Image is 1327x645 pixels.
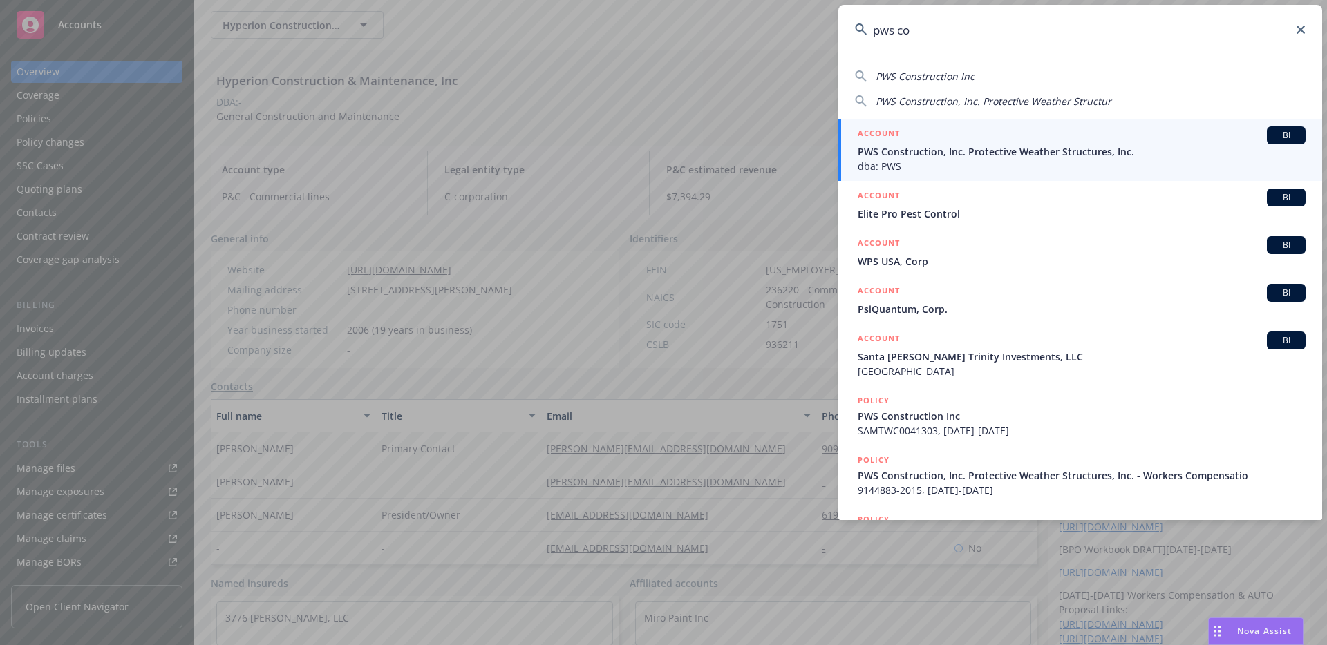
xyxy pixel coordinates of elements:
[1237,625,1292,637] span: Nova Assist
[858,144,1306,159] span: PWS Construction, Inc. Protective Weather Structures, Inc.
[858,189,900,205] h5: ACCOUNT
[838,445,1322,505] a: POLICYPWS Construction, Inc. Protective Weather Structures, Inc. - Workers Compensatio9144883-201...
[1272,239,1300,251] span: BI
[838,229,1322,276] a: ACCOUNTBIWPS USA, Corp
[858,206,1306,221] span: Elite Pro Pest Control
[858,364,1306,378] span: [GEOGRAPHIC_DATA]
[1272,334,1300,347] span: BI
[858,453,890,467] h5: POLICY
[858,302,1306,316] span: PsiQuantum, Corp.
[838,324,1322,386] a: ACCOUNTBISanta [PERSON_NAME] Trinity Investments, LLC[GEOGRAPHIC_DATA]
[876,70,975,83] span: PWS Construction Inc
[858,423,1306,438] span: SAMTWC0041303, [DATE]-[DATE]
[838,386,1322,445] a: POLICYPWS Construction IncSAMTWC0041303, [DATE]-[DATE]
[1209,618,1226,644] div: Drag to move
[858,159,1306,173] span: dba: PWS
[838,5,1322,55] input: Search...
[858,349,1306,364] span: Santa [PERSON_NAME] Trinity Investments, LLC
[876,95,1111,108] span: PWS Construction, Inc. Protective Weather Structur
[838,505,1322,564] a: POLICY
[858,394,890,407] h5: POLICY
[838,181,1322,229] a: ACCOUNTBIElite Pro Pest Control
[858,512,890,526] h5: POLICY
[858,483,1306,497] span: 9144883-2015, [DATE]-[DATE]
[858,126,900,143] h5: ACCOUNT
[1272,191,1300,204] span: BI
[838,119,1322,181] a: ACCOUNTBIPWS Construction, Inc. Protective Weather Structures, Inc.dba: PWS
[838,276,1322,324] a: ACCOUNTBIPsiQuantum, Corp.
[858,284,900,300] h5: ACCOUNT
[858,468,1306,483] span: PWS Construction, Inc. Protective Weather Structures, Inc. - Workers Compensatio
[1208,617,1304,645] button: Nova Assist
[858,236,900,253] h5: ACCOUNT
[858,254,1306,269] span: WPS USA, Corp
[1272,287,1300,299] span: BI
[858,331,900,348] h5: ACCOUNT
[1272,129,1300,142] span: BI
[858,409,1306,423] span: PWS Construction Inc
